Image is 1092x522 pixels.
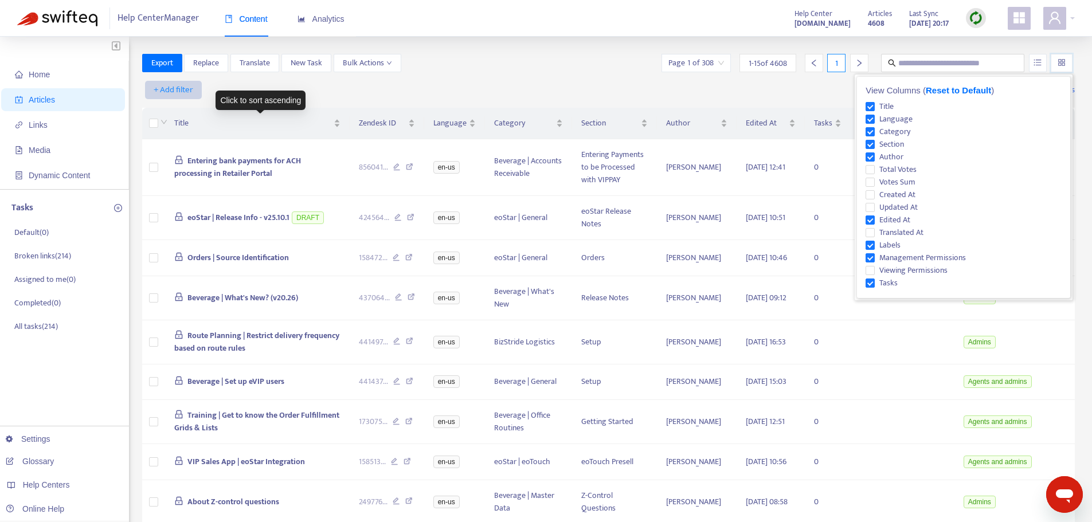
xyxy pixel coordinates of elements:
button: Export [142,54,182,72]
span: Category [494,117,554,129]
span: [DATE] 16:53 [746,335,786,348]
span: Beverage | What's New? (v20.26) [187,291,298,304]
td: eoStar | eoTouch [485,444,572,480]
button: New Task [281,54,331,72]
p: Completed ( 0 ) [14,297,61,309]
span: Viewing Permissions [875,264,952,277]
p: Broken links ( 214 ) [14,250,71,262]
span: file-image [15,146,23,154]
span: Labels [875,239,905,252]
td: Beverage | What's New [485,276,572,320]
th: Title [165,108,350,139]
span: en-us [433,252,460,264]
p: Default ( 0 ) [14,226,49,238]
span: [DATE] 09:12 [746,291,786,304]
th: Language [424,108,485,139]
span: account-book [15,96,23,104]
span: lock [174,292,183,301]
p: Tasks [11,201,33,215]
td: eoStar Release Notes [572,196,657,240]
td: 0 [805,139,851,196]
td: Entering Payments to be Processed with VIPPAY [572,139,657,196]
th: Zendesk ID [350,108,424,139]
span: Title [875,100,898,113]
span: Bulk Actions [343,57,392,69]
span: en-us [433,415,460,428]
span: Language [875,113,917,125]
td: 0 [805,444,851,480]
td: [PERSON_NAME] [657,139,737,196]
span: down [161,119,167,125]
span: Translate [240,57,270,69]
a: Glossary [6,457,54,466]
td: 0 [805,276,851,320]
span: DRAFT [292,211,324,224]
span: About Z-control questions [187,495,279,508]
span: lock [174,456,183,465]
span: Title [174,117,331,129]
span: Reset to Default [926,85,991,95]
span: Analytics [298,14,345,23]
td: Setup [572,364,657,401]
a: Settings [6,434,50,443]
span: en-us [433,161,460,174]
td: 0 [805,320,851,364]
td: 0 [805,364,851,401]
span: Section [581,117,639,129]
span: plus-circle [114,204,122,212]
span: left [810,59,818,67]
span: Home [29,70,50,79]
span: Articles [29,95,55,104]
td: 0 [805,240,851,276]
span: Tasks [875,277,902,289]
td: 0 [805,196,851,240]
td: eoStar | General [485,240,572,276]
span: en-us [433,336,460,348]
th: Tasks [805,108,851,139]
span: Articles [868,7,892,20]
td: [PERSON_NAME] [657,240,737,276]
span: en-us [433,375,460,388]
td: Setup [572,320,657,364]
span: Route Planning | Restrict delivery frequency based on route rules [174,329,340,355]
span: area-chart [298,15,306,23]
span: en-us [433,292,460,304]
span: Admins [964,336,996,348]
td: Beverage | Accounts Receivable [485,139,572,196]
span: [DATE] 10:56 [746,455,786,468]
span: en-us [433,211,460,224]
span: Edited At [875,214,915,226]
span: en-us [433,456,460,468]
span: Help Centers [23,480,70,489]
span: [DATE] 10:51 [746,211,785,224]
span: user [1048,11,1062,25]
span: Media [29,146,50,155]
span: Entering bank payments for ACH processing in Retailer Portal [174,154,302,180]
iframe: Button to launch messaging window [1046,476,1083,513]
a: Online Help [6,504,64,513]
span: [DATE] 12:51 [746,415,785,428]
span: book [225,15,233,23]
button: Replace [184,54,228,72]
th: Edited At [737,108,805,139]
img: Swifteq [17,10,97,26]
span: Agents and admins [964,456,1032,468]
td: [PERSON_NAME] [657,444,737,480]
span: Agents and admins [964,375,1032,388]
strong: [DATE] 20:17 [909,17,949,30]
span: Updated At [875,201,922,214]
span: Section [875,138,909,151]
th: Labels [851,108,952,139]
span: Dynamic Content [29,171,90,180]
span: Last Sync [909,7,938,20]
span: 441437 ... [359,375,388,388]
span: VIP Sales App | eoStar Integration [187,455,305,468]
p: All tasks ( 214 ) [14,320,58,332]
span: Beverage | Set up eVIP users [187,375,284,388]
span: Admins [964,496,996,508]
td: eoTouch Presell [572,444,657,480]
td: 0 [805,400,851,444]
span: link [15,121,23,129]
span: [DATE] 08:58 [746,495,788,508]
span: lock [174,330,183,339]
